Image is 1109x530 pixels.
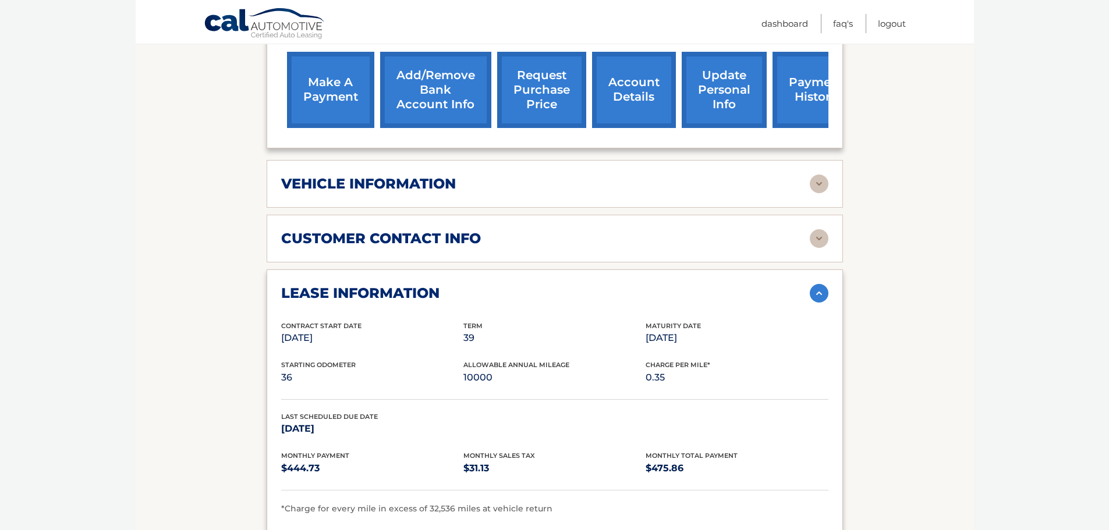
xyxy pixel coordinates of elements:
[761,14,808,33] a: Dashboard
[646,460,828,476] p: $475.86
[281,369,463,386] p: 36
[281,330,463,346] p: [DATE]
[281,361,356,369] span: Starting Odometer
[281,412,378,421] span: Last Scheduled Due Date
[463,451,535,460] span: Monthly Sales Tax
[682,52,767,128] a: update personal info
[380,52,491,128] a: Add/Remove bank account info
[878,14,906,33] a: Logout
[463,460,646,476] p: $31.13
[281,460,463,476] p: $444.73
[463,361,569,369] span: Allowable Annual Mileage
[646,322,701,330] span: Maturity Date
[281,503,552,514] span: *Charge for every mile in excess of 32,536 miles at vehicle return
[646,369,828,386] p: 0.35
[281,230,481,247] h2: customer contact info
[281,322,362,330] span: Contract Start Date
[204,8,326,41] a: Cal Automotive
[646,451,738,460] span: Monthly Total Payment
[281,175,456,193] h2: vehicle information
[497,52,586,128] a: request purchase price
[773,52,860,128] a: payment history
[833,14,853,33] a: FAQ's
[592,52,676,128] a: account details
[287,52,374,128] a: make a payment
[810,229,828,248] img: accordion-rest.svg
[646,330,828,346] p: [DATE]
[810,284,828,303] img: accordion-active.svg
[463,322,483,330] span: Term
[281,421,463,437] p: [DATE]
[646,361,710,369] span: Charge Per Mile*
[281,284,440,302] h2: lease information
[463,330,646,346] p: 39
[810,175,828,193] img: accordion-rest.svg
[281,451,349,460] span: Monthly Payment
[463,369,646,386] p: 10000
